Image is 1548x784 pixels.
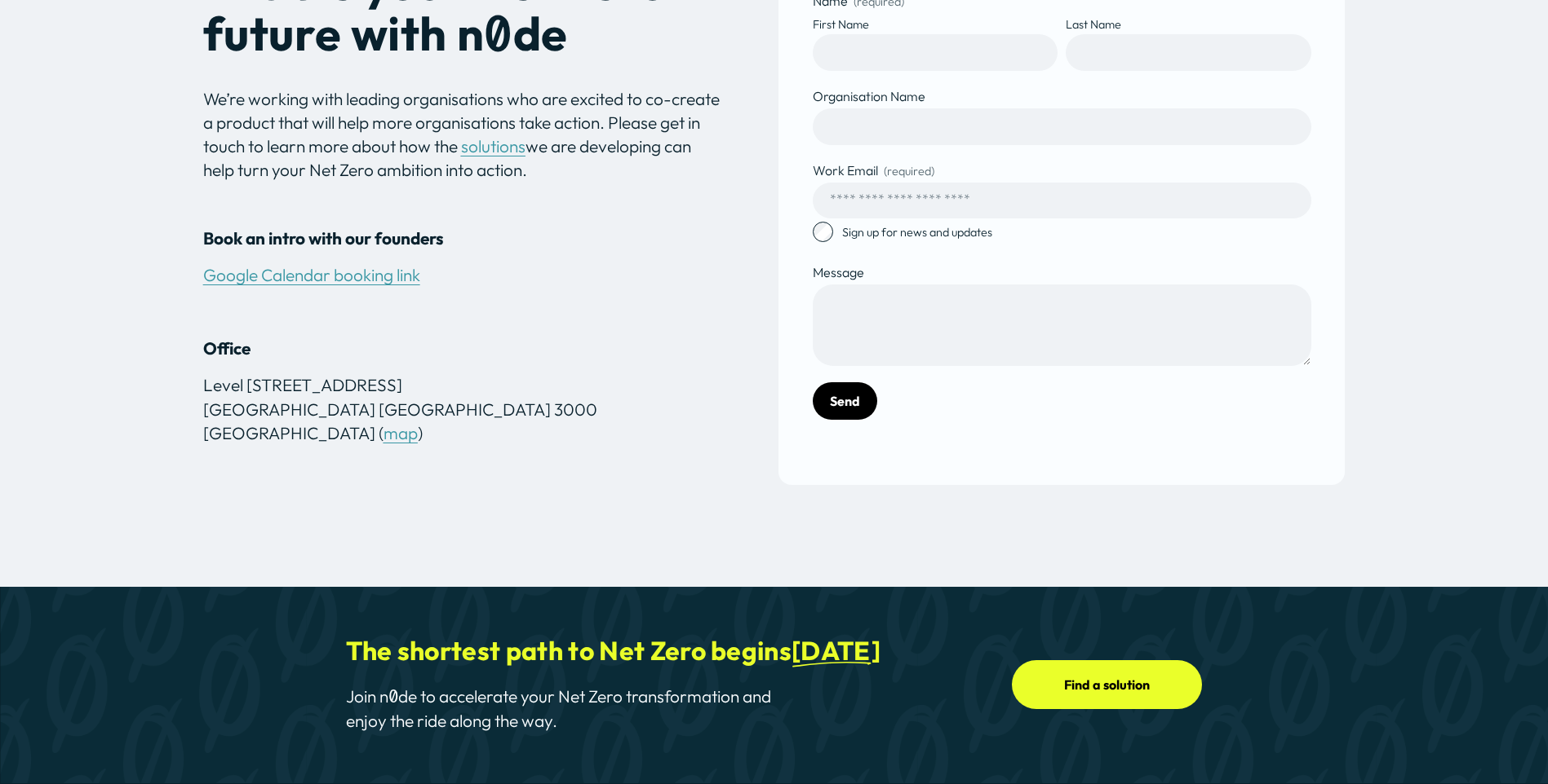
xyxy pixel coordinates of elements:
[1066,16,1311,34] div: Last Name
[813,222,833,242] input: Sign up for news and updates
[203,264,420,285] a: Google Calendar booking link
[461,135,526,156] a: solutions
[813,263,864,281] span: Message
[813,161,878,179] span: Work Email
[484,4,513,66] em: 0
[813,87,925,105] span: Organisation Name
[384,422,418,443] a: map
[884,163,934,179] span: (required)
[830,393,860,409] span: Send
[203,373,722,444] p: Level [STREET_ADDRESS] [GEOGRAPHIC_DATA] [GEOGRAPHIC_DATA] 3000 [GEOGRAPHIC_DATA] ( )
[813,16,1058,34] div: First Name
[203,227,444,249] strong: Book an intro with our founders
[813,382,878,420] button: SendSend
[346,685,774,733] p: Join n de to accelerate your Net Zero transformation and enjoy the ride along the way.
[842,224,992,240] span: Sign up for news and updates
[1466,706,1548,784] iframe: Chat Widget
[346,636,917,666] h3: The shortest path to Net Zero begins
[203,87,722,183] p: We’re working with leading organisations who are excited to co-create a product that will help mo...
[203,337,251,359] strong: Office
[388,686,398,708] em: 0
[792,634,880,667] span: [DATE]
[1012,660,1202,709] a: Find a solution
